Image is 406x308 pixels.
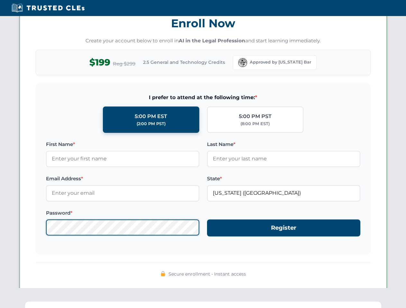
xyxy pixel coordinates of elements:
[207,185,360,201] input: Florida (FL)
[46,175,199,183] label: Email Address
[160,271,166,276] img: 🔒
[137,121,166,127] div: (2:00 PM PST)
[10,3,86,13] img: Trusted CLEs
[250,59,311,65] span: Approved by [US_STATE] Bar
[207,151,360,167] input: Enter your last name
[207,175,360,183] label: State
[46,93,360,102] span: I prefer to attend at the following time:
[46,185,199,201] input: Enter your email
[207,219,360,236] button: Register
[207,141,360,148] label: Last Name
[36,37,371,45] p: Create your account below to enroll in and start learning immediately.
[168,270,246,278] span: Secure enrollment • Instant access
[89,55,110,70] span: $199
[46,151,199,167] input: Enter your first name
[239,112,272,121] div: 5:00 PM PST
[46,209,199,217] label: Password
[238,58,247,67] img: Florida Bar
[240,121,270,127] div: (8:00 PM EST)
[135,112,167,121] div: 5:00 PM EST
[113,60,135,68] span: Reg $299
[179,38,245,44] strong: AI in the Legal Profession
[46,141,199,148] label: First Name
[36,13,371,33] h3: Enroll Now
[143,59,225,66] span: 2.5 General and Technology Credits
